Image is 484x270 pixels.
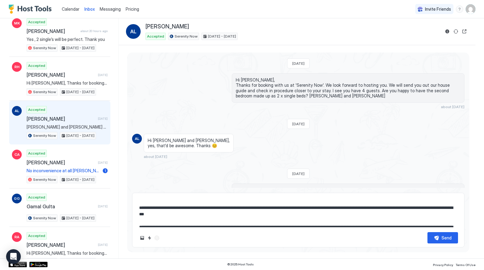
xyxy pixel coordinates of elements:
[98,73,108,77] span: [DATE]
[9,262,27,267] a: App Store
[433,261,453,268] a: Privacy Policy
[100,6,121,12] a: Messaging
[27,250,108,256] span: Hi [PERSON_NAME], Thanks for booking with us at 'Serenity Now'. We look forward to hosting you. W...
[135,136,139,141] span: AL
[15,108,19,114] span: AL
[28,63,45,68] span: Accepted
[452,28,460,35] button: Sync reservation
[28,19,45,25] span: Accepted
[139,234,146,242] button: Upload image
[427,232,458,243] button: Send
[28,151,45,156] span: Accepted
[29,262,48,267] a: Google Play Store
[33,133,56,138] span: Serenity Now
[444,28,451,35] button: Reservation information
[208,34,236,39] span: [DATE] - [DATE]
[27,203,95,210] span: Gamal Gulta
[6,249,21,264] div: Open Intercom Messenger
[425,6,451,12] span: Invite Friends
[144,154,167,159] span: about [DATE]
[466,4,475,14] div: User profile
[66,89,94,95] span: [DATE] - [DATE]
[66,177,94,182] span: [DATE] - [DATE]
[27,116,95,122] span: [PERSON_NAME]
[14,196,20,201] span: GG
[433,263,453,267] span: Privacy Policy
[461,28,468,35] button: Open reservation
[27,242,95,248] span: [PERSON_NAME]
[27,168,100,173] span: No inconvenience at all [PERSON_NAME]. Glad you found it.
[98,161,108,165] span: [DATE]
[27,159,95,166] span: [PERSON_NAME]
[80,29,108,33] span: about 20 hours ago
[62,6,79,12] a: Calendar
[98,204,108,208] span: [DATE]
[456,261,475,268] a: Terms Of Use
[27,28,78,34] span: [PERSON_NAME]
[9,5,54,14] a: Host Tools Logo
[33,177,56,182] span: Serenity Now
[66,133,94,138] span: [DATE] - [DATE]
[84,6,95,12] a: Inbox
[66,45,94,51] span: [DATE] - [DATE]
[148,138,230,148] span: Hi [PERSON_NAME] and [PERSON_NAME], yes, that'd be awesome. Thanks 😊
[27,124,108,130] span: [PERSON_NAME] and [PERSON_NAME] are looking forward to having you stay at 'Serenity Now' [DATE]. ...
[27,72,95,78] span: [PERSON_NAME]
[27,80,108,86] span: Hi [PERSON_NAME], Thanks for booking with us at 'Serenity Now'. We look forward to hosting you. W...
[14,20,20,26] span: MK
[147,34,164,39] span: Accepted
[292,171,305,176] span: [DATE]
[14,64,20,70] span: RH
[27,37,108,42] span: Yes , 2 single’s will be perfect. Thank you
[456,5,463,13] div: menu
[33,45,56,51] span: Serenity Now
[236,188,460,198] span: [PERSON_NAME] and [PERSON_NAME] are looking forward to having you stay at 'Serenity Now' [DATE]. ...
[33,89,56,95] span: Serenity Now
[28,195,45,200] span: Accepted
[33,215,56,221] span: Serenity Now
[292,61,305,66] span: [DATE]
[105,168,106,173] span: 1
[130,28,136,35] span: AL
[175,34,198,39] span: Serenity Now
[28,233,45,239] span: Accepted
[28,107,45,112] span: Accepted
[146,23,189,30] span: [PERSON_NAME]
[14,152,20,157] span: CA
[292,122,305,126] span: [DATE]
[66,215,94,221] span: [DATE] - [DATE]
[14,234,19,240] span: RA
[441,104,464,109] span: about [DATE]
[227,262,254,266] span: © 2025 Host Tools
[98,117,108,121] span: [DATE]
[442,235,452,241] div: Send
[126,6,139,12] span: Pricing
[146,234,153,242] button: Quick reply
[236,77,460,99] span: Hi [PERSON_NAME], Thanks for booking with us at 'Serenity Now'. We look forward to hosting you. W...
[98,243,108,247] span: [DATE]
[456,263,475,267] span: Terms Of Use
